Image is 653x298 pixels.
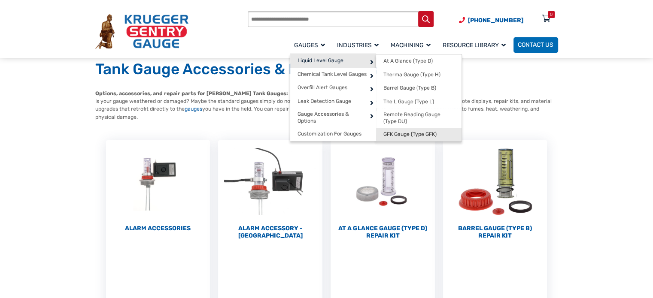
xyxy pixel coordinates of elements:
a: Leak Detection Gauge [290,95,376,108]
span: Resource Library [443,42,506,49]
span: Therma Gauge (Type H) [383,72,440,78]
span: Overfill Alert Gauges [298,84,347,91]
h2: Alarm Accessory - [GEOGRAPHIC_DATA] [218,225,322,240]
a: Remote Reading Gauge (Type DU) [376,108,462,128]
span: At A Glance (Type D) [383,58,433,64]
span: Chemical Tank Level Gauges [298,71,367,78]
a: Resource Library [438,36,513,54]
span: Liquid Level Gauge [298,57,343,64]
span: Contact Us [518,42,553,49]
span: Gauges [294,42,325,49]
h2: At a Glance Gauge (Type D) Repair Kit [331,225,435,240]
div: 0 [550,11,553,18]
a: Gauge Accessories & Options [290,108,376,127]
img: Alarm Accessories [106,140,210,223]
a: Visit product category Alarm Accessories [106,140,210,232]
span: Leak Detection Gauge [298,98,351,105]
a: Visit product category Barrel Gauge (Type B) Repair Kit [443,140,547,240]
a: Overfill Alert Gauges [290,81,376,95]
img: Krueger Sentry Gauge [95,14,188,48]
a: gauges [185,106,202,112]
a: Machining [386,36,438,54]
span: Barrel Gauge (Type B) [383,85,436,91]
span: GFK Gauge (Type GFK) [383,131,437,138]
a: Visit product category At a Glance Gauge (Type D) Repair Kit [331,140,435,240]
strong: Options, accessories, and repair parts for [PERSON_NAME] Tank Gauges: [95,90,288,96]
h2: Barrel Gauge (Type B) Repair Kit [443,225,547,240]
a: Gauges [290,36,333,54]
a: Contact Us [513,37,558,53]
span: Gauge Accessories & Options [298,111,368,124]
a: Therma Gauge (Type H) [376,68,462,82]
img: Barrel Gauge (Type B) Repair Kit [443,140,547,223]
span: The L Gauge (Type L) [383,99,434,105]
a: At A Glance (Type D) [376,54,462,68]
a: Customization For Gauges [290,127,376,141]
h2: Alarm Accessories [106,225,210,232]
span: [PHONE_NUMBER] [468,17,523,24]
p: Is your gauge weathered or damaged? Maybe the standard gauges simply do not meet your requirement... [95,90,558,121]
a: Industries [333,36,386,54]
h1: Tank Gauge Accessories & Repair Parts [95,60,558,79]
span: Industries [337,42,379,49]
a: Visit product category Alarm Accessory - DC [218,140,322,240]
a: Phone Number (920) 434-8860 [459,16,523,25]
span: Remote Reading Gauge (Type DU) [383,111,454,125]
span: Customization For Gauges [298,131,361,137]
a: The L Gauge (Type L) [376,95,462,109]
a: Barrel Gauge (Type B) [376,81,462,95]
img: Alarm Accessory - DC [218,140,322,223]
a: Chemical Tank Level Gauges [290,68,376,81]
span: Machining [391,42,431,49]
a: GFK Gauge (Type GFK) [376,128,462,141]
a: Liquid Level Gauge [290,54,376,68]
img: At a Glance Gauge (Type D) Repair Kit [331,140,435,223]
